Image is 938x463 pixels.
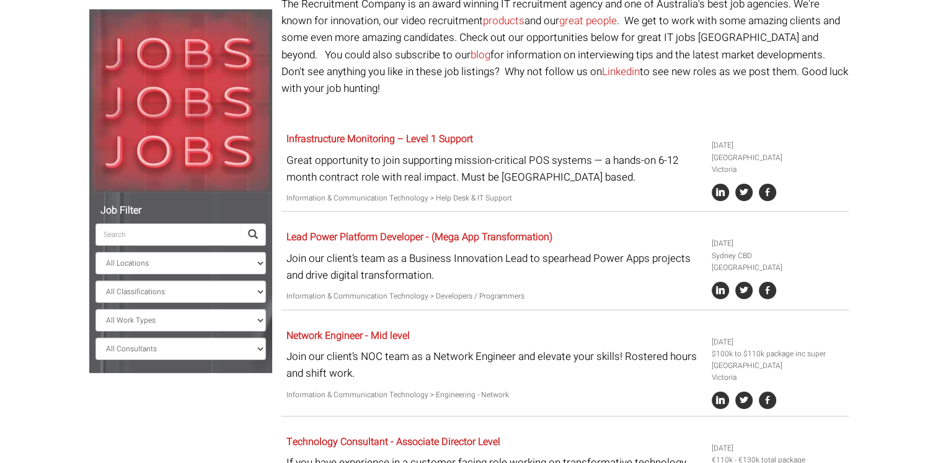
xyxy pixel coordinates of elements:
[95,223,241,246] input: Search
[712,140,844,151] li: [DATE]
[89,9,272,192] img: Jobs, Jobs, Jobs
[286,192,702,204] p: Information & Communication Technology > Help Desk & IT Support
[286,389,702,401] p: Information & Communication Technology > Engineering - Network
[286,230,552,245] a: Lead Power Platform Developer - (Mega App Transformation)
[712,336,844,348] li: [DATE]
[286,250,702,284] p: Join our client’s team as a Business Innovation Lead to spearhead Power Apps projects and drive d...
[471,47,490,63] a: blog
[712,152,844,176] li: [GEOGRAPHIC_DATA] Victoria
[286,152,702,186] p: Great opportunity to join supporting mission-critical POS systems — a hands-on 6-12 month contrac...
[483,13,524,29] a: products
[286,290,702,302] p: Information & Communication Technology > Developers / Programmers
[286,132,473,146] a: Infrastructure Monitoring – Level 1 Support
[559,13,617,29] a: great people
[712,250,844,274] li: Sydney CBD [GEOGRAPHIC_DATA]
[95,205,266,217] h5: Job Filter
[712,238,844,249] li: [DATE]
[712,443,844,454] li: [DATE]
[712,360,844,384] li: [GEOGRAPHIC_DATA] Victoria
[286,328,410,343] a: Network Engineer - Mid level
[602,64,640,79] a: Linkedin
[712,348,844,360] li: $100k to $110k package inc super
[286,348,702,382] p: Join our client’s NOC team as a Network Engineer and elevate your skills! Rostered hours and shif...
[286,434,500,449] a: Technology Consultant - Associate Director Level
